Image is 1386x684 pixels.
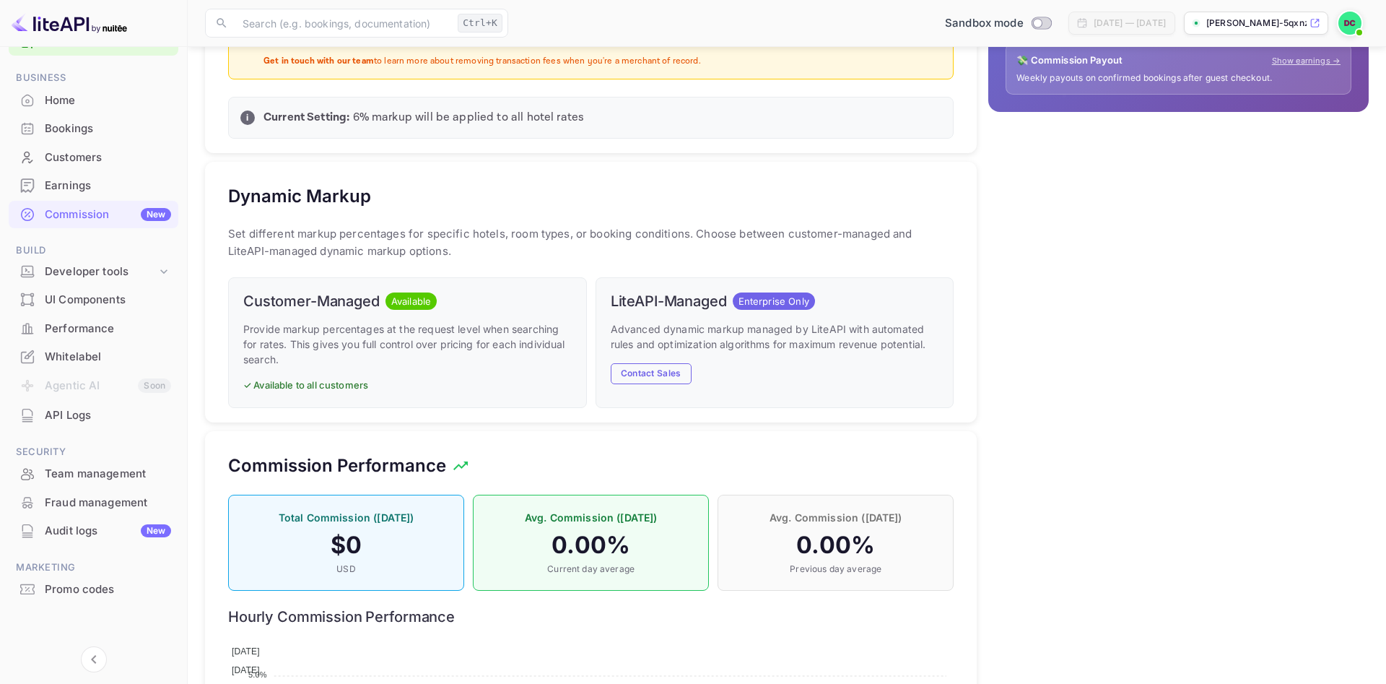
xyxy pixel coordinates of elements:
tspan: 5.0% [248,670,267,678]
a: Audit logsNew [9,517,178,544]
a: CommissionNew [9,201,178,228]
div: Home [9,87,178,115]
span: Sandbox mode [945,15,1024,32]
h6: Customer-Managed [243,293,380,310]
div: Bookings [9,115,178,143]
span: Enterprise Only [733,295,815,309]
p: Avg. Commission ([DATE]) [488,510,694,525]
strong: Current Setting: [263,110,349,125]
div: Whitelabel [45,349,171,365]
div: New [141,524,171,537]
div: Customers [9,144,178,172]
button: Contact Sales [611,363,692,384]
div: Bookings [45,121,171,137]
div: Promo codes [9,576,178,604]
p: to learn more about removing transaction fees when you're a merchant of record. [263,56,941,68]
a: Promo codes [9,576,178,602]
div: New [141,208,171,221]
a: Home [9,87,178,113]
div: API Logs [9,402,178,430]
a: API Logs [9,402,178,428]
div: Earnings [9,172,178,200]
img: LiteAPI logo [12,12,127,35]
strong: Get in touch with our team [263,56,374,66]
h6: LiteAPI-Managed [611,293,727,310]
p: Advanced dynamic markup managed by LiteAPI with automated rules and optimization algorithms for m... [611,321,939,352]
div: Commission [45,207,171,223]
h4: 0.00 % [488,531,694,560]
div: Team management [9,460,178,488]
p: 💸 Commission Payout [1016,53,1123,68]
p: 6 % markup will be applied to all hotel rates [263,109,941,126]
h4: 0.00 % [733,531,938,560]
div: Switch to Production mode [939,15,1057,32]
div: Earnings [45,178,171,194]
div: [DATE] — [DATE] [1094,17,1166,30]
a: Customers [9,144,178,170]
span: [DATE] [232,665,260,675]
span: Security [9,444,178,460]
div: Developer tools [9,259,178,285]
a: Show earnings → [1272,55,1341,67]
div: Promo codes [45,581,171,598]
div: Performance [45,321,171,337]
div: UI Components [45,292,171,308]
p: Provide markup percentages at the request level when searching for rates. This gives you full con... [243,321,572,367]
span: [DATE] [232,646,260,657]
div: Performance [9,315,178,343]
p: Set different markup percentages for specific hotels, room types, or booking conditions. Choose b... [228,225,954,260]
a: Earnings [9,172,178,199]
div: Fraud management [45,495,171,511]
p: Total Commission ([DATE]) [243,510,449,525]
div: Ctrl+K [458,14,502,33]
div: API Logs [45,407,171,424]
p: Weekly payouts on confirmed bookings after guest checkout. [1016,72,1341,85]
div: Audit logs [45,523,171,540]
div: CommissionNew [9,201,178,229]
span: Available [385,295,437,309]
span: Marketing [9,560,178,576]
a: Bookings [9,115,178,142]
a: Team management [9,460,178,487]
span: Business [9,70,178,86]
a: Fraud management [9,489,178,516]
h6: Hourly Commission Performance [228,608,954,625]
div: Home [45,92,171,109]
a: Whitelabel [9,343,178,370]
p: USD [243,563,449,576]
p: Current day average [488,563,694,576]
a: UI Components [9,286,178,313]
div: Fraud management [9,489,178,517]
div: Team management [45,466,171,482]
div: Developer tools [45,264,157,280]
img: Danilo Chantez [1338,12,1361,35]
h5: Commission Performance [228,454,446,477]
p: Avg. Commission ([DATE]) [733,510,938,525]
input: Search (e.g. bookings, documentation) [234,9,452,38]
p: [PERSON_NAME]-5qxnz.n... [1206,17,1307,30]
span: Build [9,243,178,259]
div: Customers [45,150,171,166]
a: Performance [9,315,178,342]
h5: Dynamic Markup [228,185,371,208]
p: i [246,111,248,124]
p: ✓ Available to all customers [243,378,572,393]
div: Whitelabel [9,343,178,371]
div: Audit logsNew [9,517,178,545]
button: Collapse navigation [81,646,107,672]
p: Previous day average [733,563,938,576]
h4: $ 0 [243,531,449,560]
div: UI Components [9,286,178,314]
